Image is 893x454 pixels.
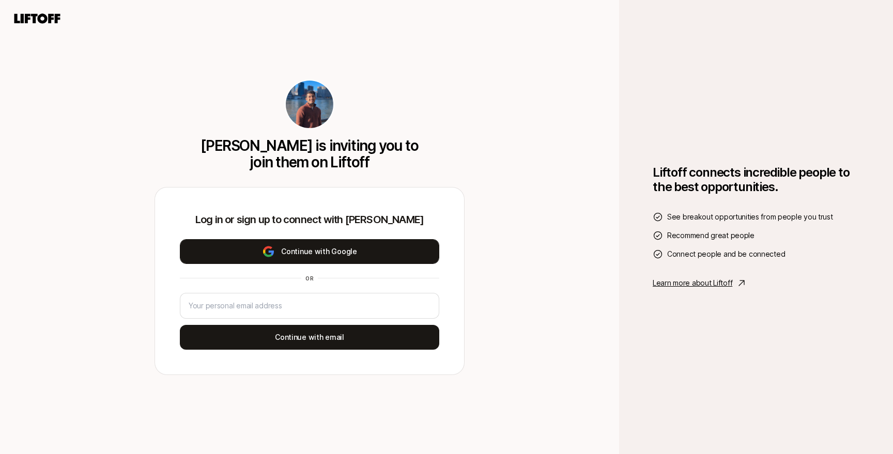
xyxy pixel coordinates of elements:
[301,274,318,283] div: or
[180,239,439,264] button: Continue with Google
[197,137,422,170] p: [PERSON_NAME] is inviting you to join them on Liftoff
[667,211,833,223] span: See breakout opportunities from people you trust
[286,81,333,128] img: 138fb35e_422b_4af4_9317_e6392f466d67.jpg
[653,277,732,289] p: Learn more about Liftoff
[667,229,755,242] span: Recommend great people
[189,300,430,312] input: Your personal email address
[180,212,439,227] p: Log in or sign up to connect with [PERSON_NAME]
[262,245,275,258] img: google-logo
[653,165,859,194] h1: Liftoff connects incredible people to the best opportunities.
[667,248,785,260] span: Connect people and be connected
[180,325,439,350] button: Continue with email
[653,277,859,289] a: Learn more about Liftoff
